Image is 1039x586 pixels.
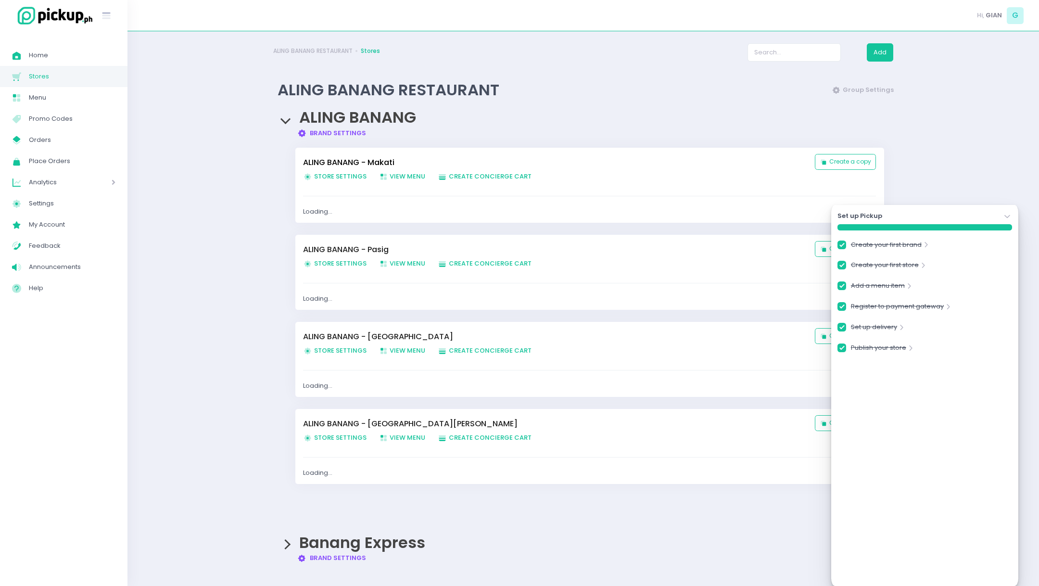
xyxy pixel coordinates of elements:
[438,172,544,181] a: Create Concierge Cart
[977,11,984,20] span: Hi,
[379,346,426,355] span: View Menu
[303,468,876,478] div: Loading...
[303,172,367,181] span: Store Settings
[1007,7,1024,24] span: G
[299,532,425,553] span: Banang Express
[12,5,94,26] img: logo
[361,47,380,55] a: Stores
[438,346,544,356] a: Create Concierge Cart
[303,418,805,430] a: ALING BANANG - [GEOGRAPHIC_DATA][PERSON_NAME]
[303,433,367,442] span: Store Settings
[438,433,532,442] span: Create Concierge Cart
[438,259,532,268] span: Create Concierge Cart
[815,415,876,431] button: Create a copy
[297,128,366,138] a: Brand Settings
[379,172,426,181] span: View Menu
[273,47,353,55] a: ALING BANANG RESTAURANT
[815,241,876,257] button: Create a copy
[851,343,906,356] a: Publish your store
[303,157,805,168] a: ALING BANANG - Makati
[867,43,893,62] button: Add
[29,240,115,252] span: Feedback
[851,240,922,253] a: Create your first brand
[29,218,115,231] span: My Account
[273,524,894,563] div: Banang Express Brand Settings
[29,197,115,210] span: Settings
[748,43,841,62] input: Search...
[303,294,876,304] div: Loading...
[303,207,876,217] div: Loading...
[379,433,438,443] a: View Menu
[303,433,379,443] a: Store Settings
[851,302,944,315] a: Register to payment gateway
[273,138,894,515] div: ALING BANANG Brand Settings
[851,322,897,335] a: Set up delivery
[29,282,115,294] span: Help
[851,260,919,273] a: Create your first store
[303,259,367,268] span: Store Settings
[278,79,499,101] span: ALING BANANG RESTAURANT
[303,346,367,355] span: Store Settings
[303,346,379,356] a: Store Settings
[851,281,905,294] a: Add a menu item
[303,172,379,181] a: Store Settings
[273,99,894,138] div: ALING BANANG Brand Settings
[379,259,438,268] a: View Menu
[438,433,544,443] a: Create Concierge Cart
[29,70,115,83] span: Stores
[29,113,115,125] span: Promo Codes
[29,176,84,189] span: Analytics
[29,261,115,273] span: Announcements
[837,211,882,221] strong: Set up Pickup
[297,553,366,562] a: Brand Settings
[379,259,426,268] span: View Menu
[303,331,805,343] a: ALING BANANG - [GEOGRAPHIC_DATA]
[832,85,894,94] a: Group Settings
[379,433,426,442] span: View Menu
[303,381,876,391] div: Loading...
[438,346,532,355] span: Create Concierge Cart
[29,91,115,104] span: Menu
[299,106,416,128] span: ALING BANANG
[438,259,544,268] a: Create Concierge Cart
[29,155,115,167] span: Place Orders
[815,154,876,170] button: Create a copy
[303,259,379,268] a: Store Settings
[379,172,438,181] a: View Menu
[438,172,532,181] span: Create Concierge Cart
[303,244,805,255] a: ALING BANANG - Pasig
[29,49,115,62] span: Home
[815,328,876,344] button: Create a copy
[986,11,1002,20] span: GIAN
[29,134,115,146] span: Orders
[379,346,438,356] a: View Menu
